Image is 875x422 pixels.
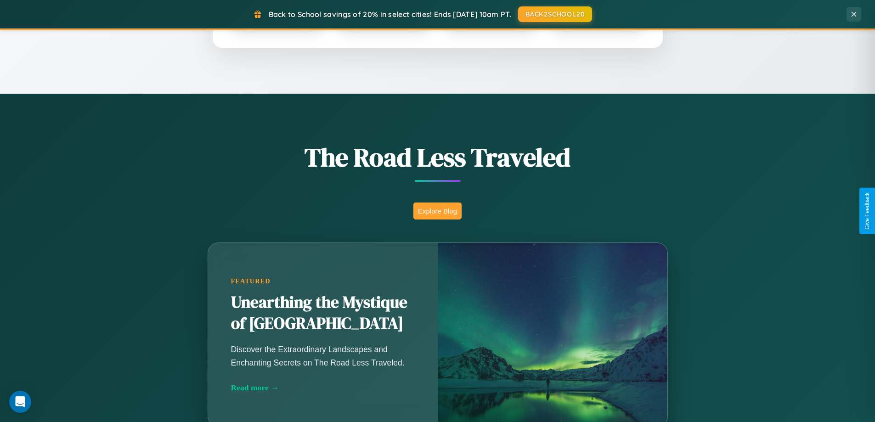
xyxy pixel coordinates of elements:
[269,10,511,19] span: Back to School savings of 20% in select cities! Ends [DATE] 10am PT.
[231,383,415,393] div: Read more →
[9,391,31,413] div: Open Intercom Messenger
[162,140,713,175] h1: The Road Less Traveled
[231,343,415,369] p: Discover the Extraordinary Landscapes and Enchanting Secrets on The Road Less Traveled.
[518,6,592,22] button: BACK2SCHOOL20
[413,203,462,219] button: Explore Blog
[864,192,870,230] div: Give Feedback
[231,277,415,285] div: Featured
[231,292,415,334] h2: Unearthing the Mystique of [GEOGRAPHIC_DATA]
